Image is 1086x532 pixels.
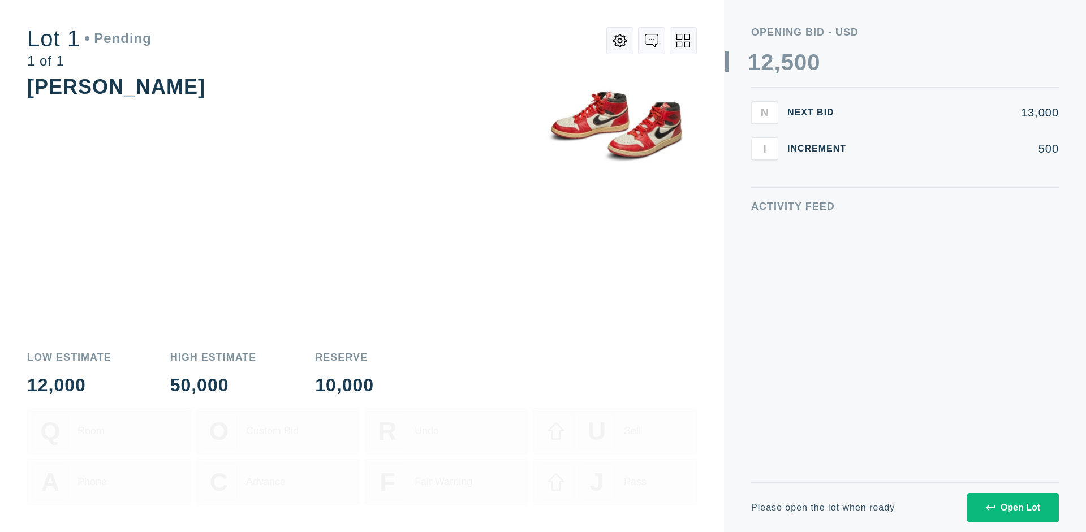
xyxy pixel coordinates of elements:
div: 12,000 [27,376,111,394]
div: High Estimate [170,352,257,362]
div: Lot 1 [27,27,152,50]
div: 1 of 1 [27,54,152,68]
div: 10,000 [315,376,374,394]
div: [PERSON_NAME] [27,75,205,98]
div: Please open the lot when ready [751,503,895,512]
div: Increment [787,144,855,153]
div: Low Estimate [27,352,111,362]
span: I [763,142,766,155]
div: 500 [864,143,1059,154]
div: 0 [807,51,820,73]
button: N [751,101,778,124]
div: 5 [781,51,794,73]
div: Reserve [315,352,374,362]
div: Opening bid - USD [751,27,1059,37]
div: 1 [748,51,761,73]
div: Pending [85,32,152,45]
div: Open Lot [986,503,1040,513]
button: I [751,137,778,160]
span: N [761,106,769,119]
div: 0 [794,51,807,73]
div: 2 [761,51,774,73]
button: Open Lot [967,493,1059,522]
div: Next Bid [787,108,855,117]
div: Activity Feed [751,201,1059,211]
div: , [774,51,781,277]
div: 13,000 [864,107,1059,118]
div: 50,000 [170,376,257,394]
